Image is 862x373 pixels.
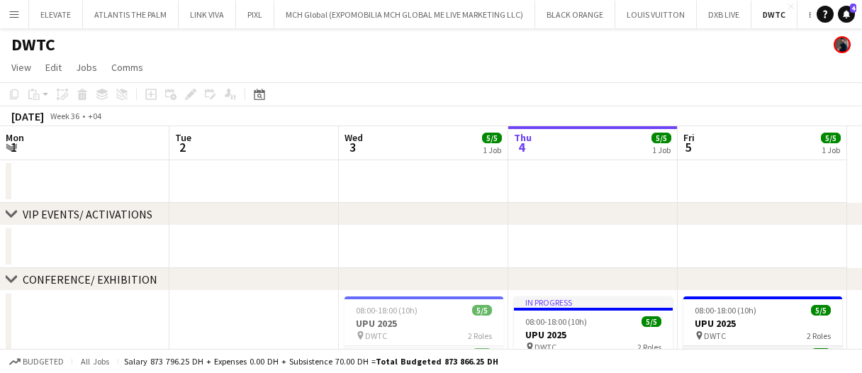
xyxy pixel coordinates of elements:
span: 5/5 [642,316,661,327]
button: MCH Global (EXPOMOBILIA MCH GLOBAL ME LIVE MARKETING LLC) [274,1,535,28]
h3: UPU 2025 [683,317,842,330]
span: 4 [850,4,856,13]
span: 5/5 [482,133,502,143]
span: All jobs [78,356,112,367]
span: Edit [45,61,62,74]
span: Wed [345,131,363,144]
app-user-avatar: Mohamed Arafa [834,36,851,53]
span: 3 [342,139,363,155]
span: Tue [175,131,191,144]
button: LINK VIVA [179,1,236,28]
span: View [11,61,31,74]
span: Mon [6,131,24,144]
span: Jobs [76,61,97,74]
div: 1 Job [822,145,840,155]
div: CONFERENCE/ EXHIBITION [23,272,157,286]
span: Week 36 [47,111,82,121]
div: In progress [514,296,673,308]
span: 08:00-18:00 (10h) [695,305,756,316]
span: 5/5 [821,133,841,143]
a: View [6,58,37,77]
button: ELEVATE [29,1,83,28]
button: BLACK ORANGE [535,1,615,28]
div: [DATE] [11,109,44,123]
span: Comms [111,61,143,74]
span: 08:00-18:00 (10h) [356,305,418,316]
span: DWTC [365,330,387,341]
button: LOUIS VUITTON [615,1,697,28]
span: Fri [683,131,695,144]
span: 08:00-18:00 (10h) [525,316,587,327]
h3: UPU 2025 [514,328,673,341]
div: VIP EVENTS/ ACTIVATIONS [23,207,152,221]
h3: UPU 2025 [345,317,503,330]
button: DXB LIVE [697,1,751,28]
span: DWTC [534,342,556,352]
h1: DWTC [11,34,55,55]
span: Total Budgeted 873 866.25 DH [376,356,498,367]
span: 4 [512,139,532,155]
span: Budgeted [23,357,64,367]
span: DWTC [704,330,726,341]
span: 5/5 [651,133,671,143]
div: 1 Job [652,145,671,155]
span: 2 [173,139,191,155]
span: 2 Roles [468,330,492,341]
span: 2 Roles [807,330,831,341]
button: Budgeted [7,354,66,369]
button: ATLANTIS THE PALM [83,1,179,28]
span: 5 [681,139,695,155]
span: 1 [4,139,24,155]
span: 2 Roles [637,342,661,352]
button: PIXL [236,1,274,28]
a: Edit [40,58,67,77]
span: 5/5 [472,305,492,316]
a: Jobs [70,58,103,77]
span: 5/5 [811,305,831,316]
span: Thu [514,131,532,144]
a: 4 [838,6,855,23]
div: Salary 873 796.25 DH + Expenses 0.00 DH + Subsistence 70.00 DH = [124,356,498,367]
a: Comms [106,58,149,77]
button: DWTC [751,1,797,28]
div: +04 [88,111,101,121]
div: 1 Job [483,145,501,155]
